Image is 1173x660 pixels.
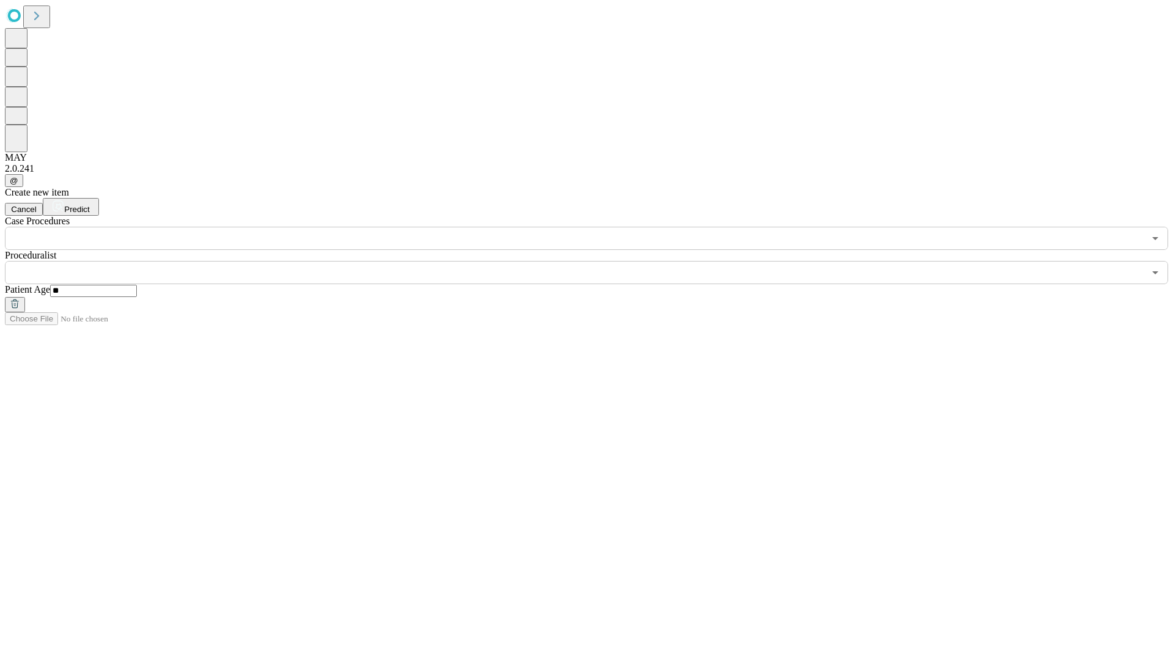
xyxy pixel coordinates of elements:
button: Open [1147,230,1164,247]
span: Predict [64,205,89,214]
span: Patient Age [5,284,50,295]
button: @ [5,174,23,187]
button: Cancel [5,203,43,216]
span: Create new item [5,187,69,197]
button: Open [1147,264,1164,281]
span: Proceduralist [5,250,56,260]
span: @ [10,176,18,185]
span: Cancel [11,205,37,214]
span: Scheduled Procedure [5,216,70,226]
div: MAY [5,152,1168,163]
button: Predict [43,198,99,216]
div: 2.0.241 [5,163,1168,174]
